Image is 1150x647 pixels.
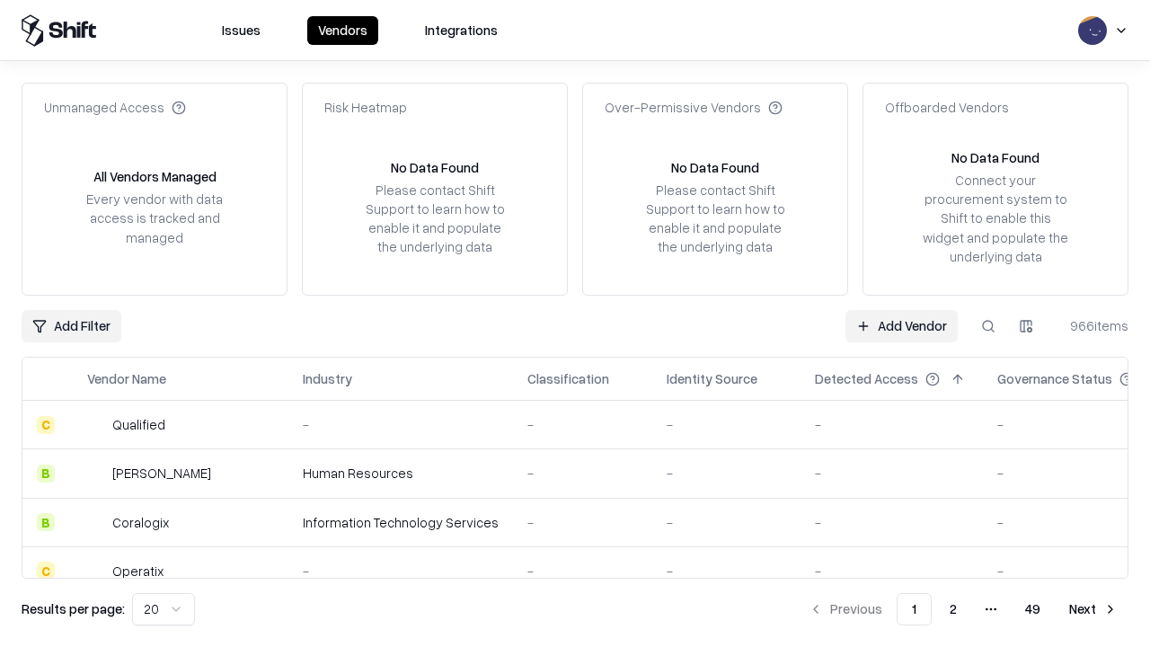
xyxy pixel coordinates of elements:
div: All Vendors Managed [93,167,217,186]
div: B [37,465,55,483]
div: - [667,562,786,581]
div: - [527,464,638,483]
div: Qualified [112,415,165,434]
div: Please contact Shift Support to learn how to enable it and populate the underlying data [360,181,509,257]
img: Qualified [87,416,105,434]
div: - [303,415,499,434]
div: Every vendor with data access is tracked and managed [80,190,229,246]
div: C [37,562,55,580]
div: Information Technology Services [303,513,499,532]
button: 2 [935,593,971,625]
div: - [527,415,638,434]
div: Governance Status [997,369,1112,388]
div: No Data Found [671,158,759,177]
button: 1 [897,593,932,625]
nav: pagination [798,593,1128,625]
div: - [667,513,786,532]
div: Detected Access [815,369,918,388]
div: Unmanaged Access [44,98,186,117]
div: [PERSON_NAME] [112,464,211,483]
div: Classification [527,369,609,388]
a: Add Vendor [845,310,958,342]
div: Industry [303,369,352,388]
div: Offboarded Vendors [885,98,1009,117]
button: Next [1058,593,1128,625]
div: - [527,513,638,532]
div: - [667,464,786,483]
button: Vendors [307,16,378,45]
button: Integrations [414,16,509,45]
button: Issues [211,16,271,45]
img: Operatix [87,562,105,580]
div: Over-Permissive Vendors [605,98,783,117]
div: - [815,415,969,434]
div: Operatix [112,562,164,581]
div: No Data Found [391,158,479,177]
button: 49 [1011,593,1055,625]
div: - [667,415,786,434]
div: Connect your procurement system to Shift to enable this widget and populate the underlying data [921,171,1070,266]
div: - [815,513,969,532]
div: - [527,562,638,581]
div: Vendor Name [87,369,166,388]
div: C [37,416,55,434]
div: - [815,562,969,581]
img: Deel [87,465,105,483]
button: Add Filter [22,310,121,342]
div: 966 items [1057,316,1128,335]
div: Please contact Shift Support to learn how to enable it and populate the underlying data [641,181,790,257]
div: Coralogix [112,513,169,532]
img: Coralogix [87,513,105,531]
div: - [815,464,969,483]
div: Identity Source [667,369,757,388]
div: - [303,562,499,581]
div: B [37,513,55,531]
div: Human Resources [303,464,499,483]
div: Risk Heatmap [324,98,407,117]
div: No Data Found [951,148,1039,167]
p: Results per page: [22,599,125,618]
